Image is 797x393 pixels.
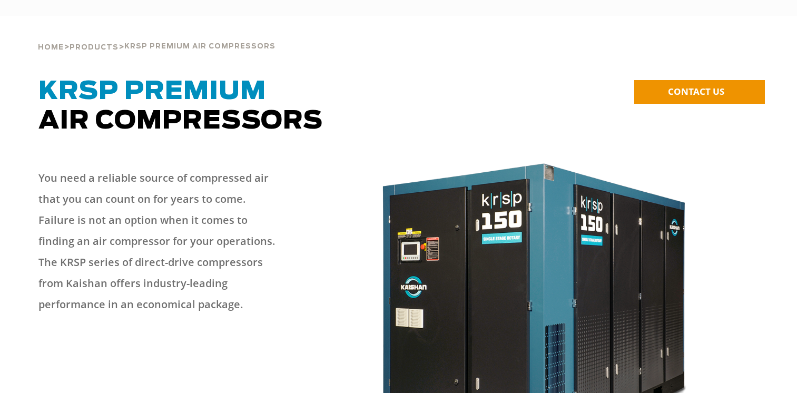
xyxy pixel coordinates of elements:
span: krsp premium air compressors [124,43,275,50]
a: Home [38,42,64,52]
span: Air Compressors [38,79,323,134]
span: Home [38,44,64,51]
a: Products [70,42,119,52]
p: You need a reliable source of compressed air that you can count on for years to come. Failure is ... [38,168,283,315]
div: > > [38,16,275,56]
span: KRSP Premium [38,79,266,104]
span: Products [70,44,119,51]
span: CONTACT US [668,85,724,97]
a: CONTACT US [634,80,765,104]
